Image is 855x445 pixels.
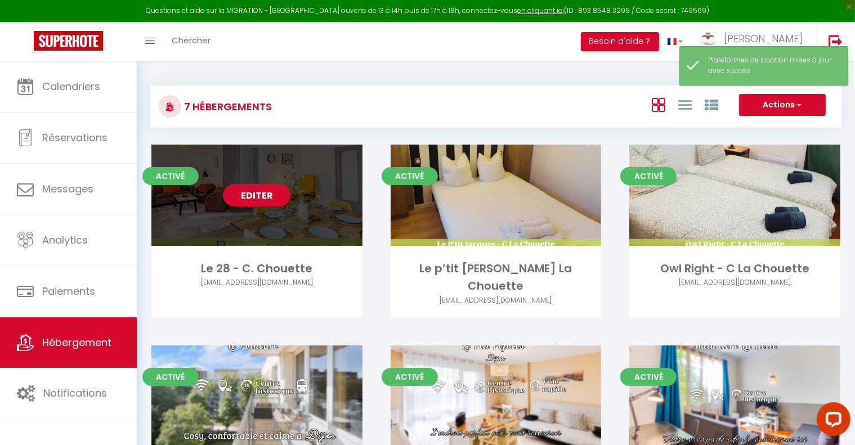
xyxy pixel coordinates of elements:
[34,31,103,51] img: Super Booking
[181,94,272,119] h3: 7 Hébergements
[382,167,438,185] span: Activé
[517,6,564,15] a: en cliquant ici
[701,184,769,206] a: Editer
[652,95,665,114] a: Vue en Box
[42,79,100,93] span: Calendriers
[42,335,111,349] span: Hébergement
[42,284,95,298] span: Paiements
[172,34,211,46] span: Chercher
[620,167,677,185] span: Activé
[43,386,107,400] span: Notifications
[701,385,769,407] a: Editer
[691,22,817,61] a: ... [PERSON_NAME]
[142,167,199,185] span: Activé
[42,233,88,247] span: Analytics
[724,32,803,46] span: [PERSON_NAME]
[708,55,836,77] div: Plateformes de location mises à jour avec succès
[223,385,290,407] a: Editer
[42,182,93,196] span: Messages
[391,295,602,306] div: Airbnb
[382,368,438,386] span: Activé
[462,184,530,206] a: Editer
[223,184,290,206] a: Editer
[620,368,677,386] span: Activé
[829,34,843,48] img: logout
[700,33,717,44] img: ...
[808,398,855,445] iframe: LiveChat chat widget
[391,260,602,295] div: Le p’tit [PERSON_NAME] La Chouette
[151,277,362,288] div: Airbnb
[739,94,826,116] button: Actions
[42,131,108,145] span: Réservations
[629,277,840,288] div: Airbnb
[629,260,840,277] div: Owl Right - C La Chouette
[151,260,362,277] div: Le 28 - C. Chouette
[462,385,530,407] a: Editer
[705,95,718,114] a: Vue par Groupe
[142,368,199,386] span: Activé
[678,95,692,114] a: Vue en Liste
[581,32,659,51] button: Besoin d'aide ?
[163,22,219,61] a: Chercher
